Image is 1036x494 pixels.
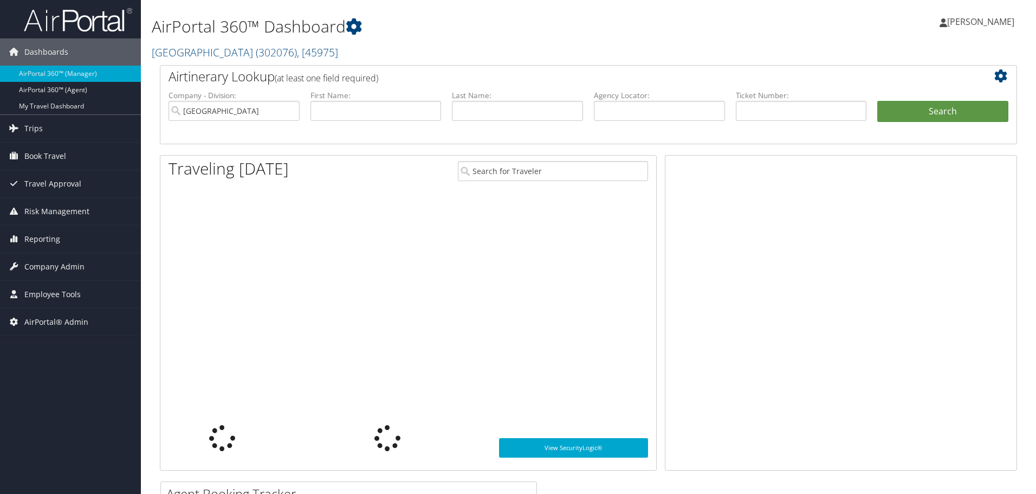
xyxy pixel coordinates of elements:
h1: Traveling [DATE] [169,157,289,180]
span: [PERSON_NAME] [947,16,1014,28]
a: [GEOGRAPHIC_DATA] [152,45,338,60]
span: Trips [24,115,43,142]
span: (at least one field required) [275,72,378,84]
h2: Airtinerary Lookup [169,67,937,86]
span: Dashboards [24,39,68,66]
span: ( 302076 ) [256,45,297,60]
span: Risk Management [24,198,89,225]
span: AirPortal® Admin [24,309,88,336]
label: Ticket Number: [736,90,867,101]
img: airportal-logo.png [24,7,132,33]
a: View SecurityLogic® [499,438,648,458]
span: Book Travel [24,143,66,170]
label: Company - Division: [169,90,300,101]
span: Company Admin [24,253,85,280]
span: Travel Approval [24,170,81,197]
label: Agency Locator: [594,90,725,101]
a: [PERSON_NAME] [940,5,1025,38]
button: Search [877,101,1008,123]
label: First Name: [310,90,442,101]
span: Employee Tools [24,281,81,308]
label: Last Name: [452,90,583,101]
span: , [ 45975 ] [297,45,338,60]
span: Reporting [24,226,60,253]
input: Search for Traveler [458,161,648,181]
h1: AirPortal 360™ Dashboard [152,15,734,38]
